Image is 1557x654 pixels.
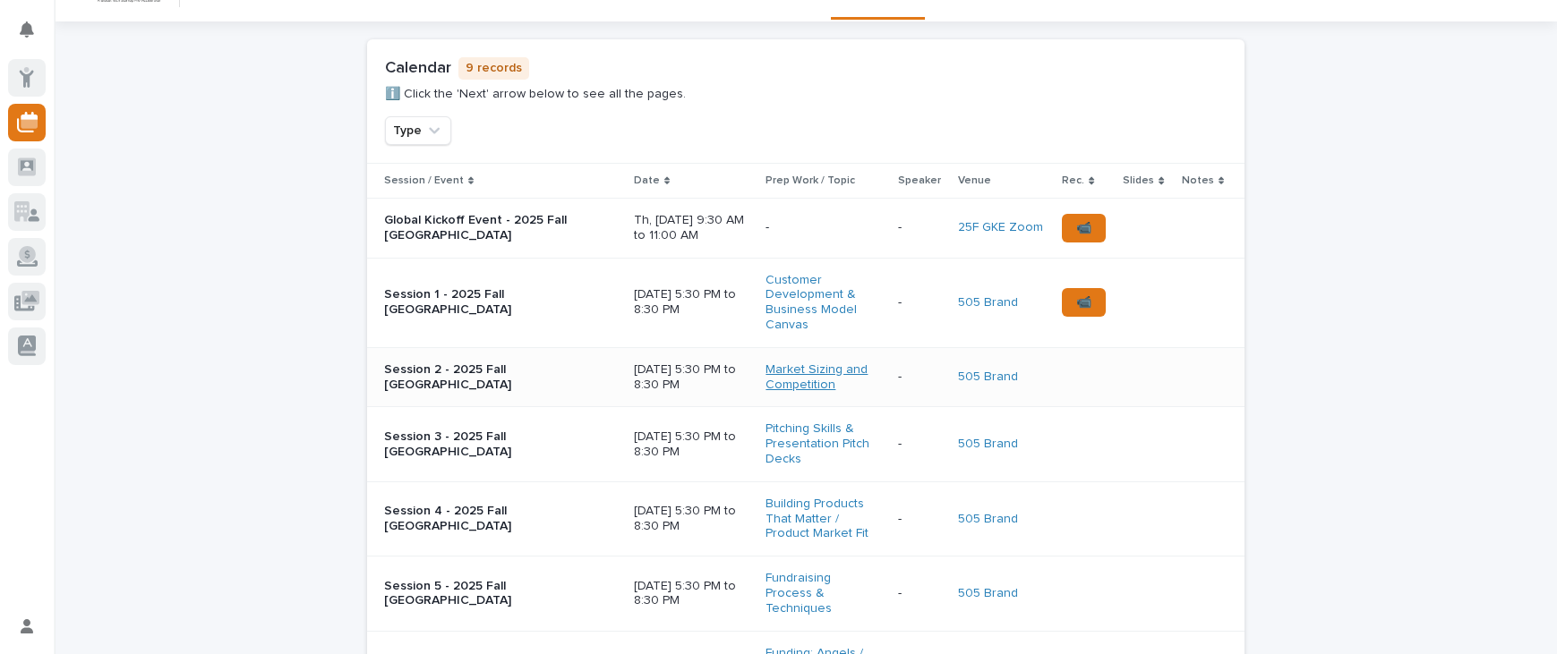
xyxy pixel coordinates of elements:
p: Prep Work / Topic [766,171,855,191]
span: 📹 [1076,296,1091,309]
p: - [898,220,944,235]
h1: Calendar [385,59,451,79]
p: 9 records [458,57,529,80]
p: - [898,437,944,452]
p: Venue [958,171,991,191]
p: Session 5 - 2025 Fall [GEOGRAPHIC_DATA] [384,579,608,609]
a: Market Sizing and Competition [766,362,877,393]
tr: Session 4 - 2025 Fall [GEOGRAPHIC_DATA][DATE] 5:30 PM to 8:30 PMBuilding Products That Matter / P... [367,481,1245,556]
p: Speaker [898,171,941,191]
p: ℹ️ Click the 'Next' arrow below to see all the pages. [385,87,686,102]
p: Global Kickoff Event - 2025 Fall [GEOGRAPHIC_DATA] [384,213,608,243]
p: [DATE] 5:30 PM to 8:30 PM [634,579,746,609]
p: [DATE] 5:30 PM to 8:30 PM [634,287,746,318]
tr: Session 1 - 2025 Fall [GEOGRAPHIC_DATA][DATE] 5:30 PM to 8:30 PMCustomer Development & Business M... [367,258,1245,347]
p: Session 1 - 2025 Fall [GEOGRAPHIC_DATA] [384,287,608,318]
p: [DATE] 5:30 PM to 8:30 PM [634,362,746,393]
a: 505 Brand [958,437,1018,452]
a: Pitching Skills & Presentation Pitch Decks [766,421,877,466]
a: 505 Brand [958,295,1018,310]
span: 📹 [1076,222,1091,234]
p: Rec. [1062,171,1084,191]
p: Session 2 - 2025 Fall [GEOGRAPHIC_DATA] [384,362,608,393]
p: Th, [DATE] 9:30 AM to 11:00 AM [634,213,746,243]
p: Session 4 - 2025 Fall [GEOGRAPHIC_DATA] [384,504,608,534]
button: Type [385,116,451,145]
tr: Session 3 - 2025 Fall [GEOGRAPHIC_DATA][DATE] 5:30 PM to 8:30 PMPitching Skills & Presentation Pi... [367,407,1245,481]
tr: Session 2 - 2025 Fall [GEOGRAPHIC_DATA][DATE] 5:30 PM to 8:30 PMMarket Sizing and Competition -50... [367,347,1245,407]
p: Session 3 - 2025 Fall [GEOGRAPHIC_DATA] [384,429,608,460]
tr: Global Kickoff Event - 2025 Fall [GEOGRAPHIC_DATA]Th, [DATE] 9:30 AM to 11:00 AM--25F GKE Zoom 📹 [367,198,1245,258]
p: - [898,512,944,527]
a: 📹 [1062,288,1106,317]
p: Notes [1182,171,1214,191]
tr: Session 5 - 2025 Fall [GEOGRAPHIC_DATA][DATE] 5:30 PM to 8:30 PMFundraising Process & Techniques ... [367,556,1245,631]
div: Notifications [22,21,46,50]
p: - [898,369,944,385]
p: [DATE] 5:30 PM to 8:30 PM [634,429,746,460]
p: - [766,220,877,235]
p: Session / Event [384,171,464,191]
p: - [898,295,944,310]
a: Fundraising Process & Techniques [766,571,877,616]
p: Slides [1123,171,1154,191]
a: 505 Brand [958,512,1018,527]
a: 505 Brand [958,369,1018,385]
a: Customer Development & Business Model Canvas [766,273,877,333]
a: 505 Brand [958,586,1018,601]
p: - [898,586,944,601]
p: [DATE] 5:30 PM to 8:30 PM [634,504,746,534]
a: 📹 [1062,214,1106,242]
button: Notifications [8,11,46,48]
a: Building Products That Matter / Product Market Fit [766,497,877,541]
a: 25F GKE Zoom [958,220,1043,235]
p: Date [634,171,660,191]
